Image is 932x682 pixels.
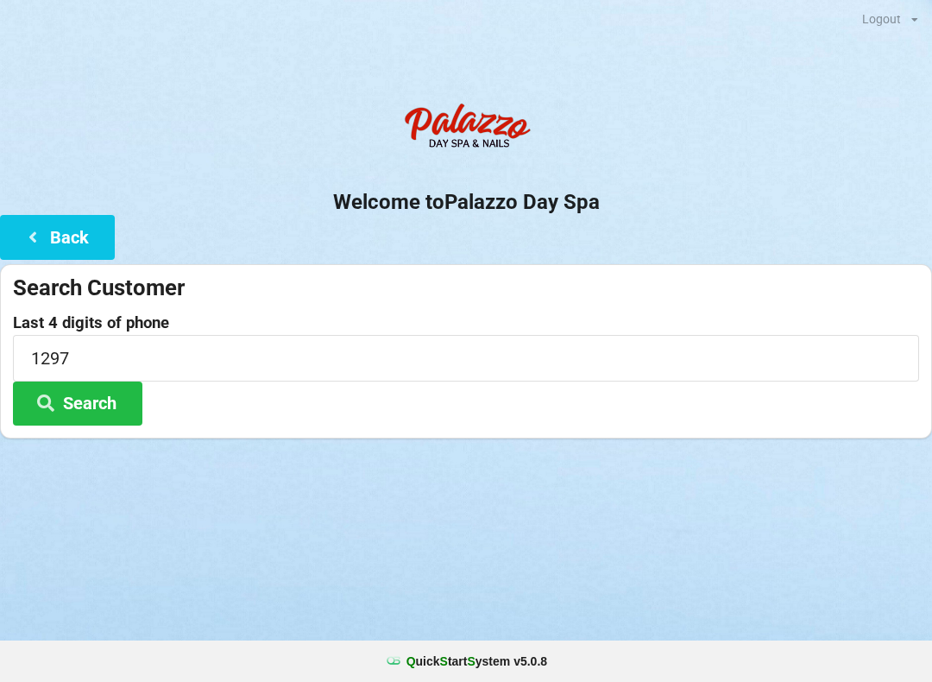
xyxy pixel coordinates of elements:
b: uick tart ystem v 5.0.8 [406,653,547,670]
img: PalazzoDaySpaNails-Logo.png [397,94,535,163]
span: S [467,654,475,668]
span: Q [406,654,416,668]
button: Search [13,382,142,426]
div: Logout [862,13,901,25]
span: S [440,654,448,668]
div: Search Customer [13,274,919,302]
input: 0000 [13,335,919,381]
img: favicon.ico [385,653,402,670]
label: Last 4 digits of phone [13,314,919,332]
